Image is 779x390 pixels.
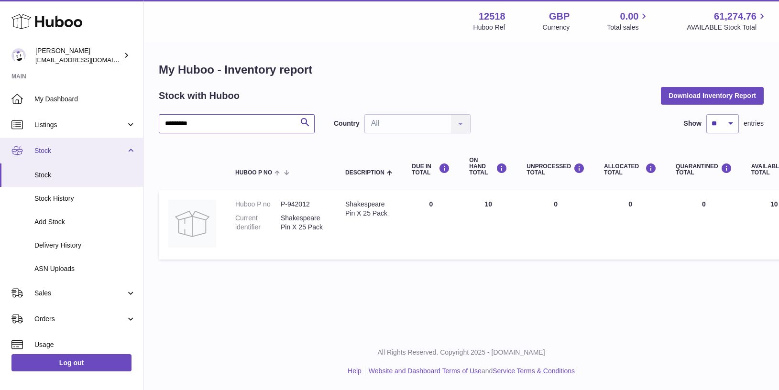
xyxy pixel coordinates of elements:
[348,367,362,375] a: Help
[345,200,393,218] div: Shakespeare Pin X 25 Pack
[549,10,570,23] strong: GBP
[479,10,505,23] strong: 12518
[469,157,507,176] div: ON HAND Total
[34,289,126,298] span: Sales
[744,119,764,128] span: entries
[35,56,141,64] span: [EMAIL_ADDRESS][DOMAIN_NAME]
[168,200,216,248] img: product image
[365,367,575,376] li: and
[687,10,768,32] a: 61,274.76 AVAILABLE Stock Total
[34,264,136,273] span: ASN Uploads
[493,367,575,375] a: Service Terms & Conditions
[151,348,771,357] p: All Rights Reserved. Copyright 2025 - [DOMAIN_NAME]
[281,200,326,209] dd: P-942012
[402,190,460,260] td: 0
[676,163,732,176] div: QUARANTINED Total
[620,10,639,23] span: 0.00
[159,89,240,102] h2: Stock with Huboo
[34,241,136,250] span: Delivery History
[684,119,702,128] label: Show
[159,62,764,77] h1: My Huboo - Inventory report
[527,163,585,176] div: UNPROCESSED Total
[334,119,360,128] label: Country
[11,48,26,63] img: caitlin@fancylamp.co
[517,190,594,260] td: 0
[235,170,272,176] span: Huboo P no
[34,95,136,104] span: My Dashboard
[34,340,136,349] span: Usage
[604,163,657,176] div: ALLOCATED Total
[11,354,132,371] a: Log out
[34,217,136,227] span: Add Stock
[661,87,764,104] button: Download Inventory Report
[607,23,649,32] span: Total sales
[702,200,706,208] span: 0
[687,23,768,32] span: AVAILABLE Stock Total
[34,146,126,155] span: Stock
[714,10,757,23] span: 61,274.76
[281,214,326,232] dd: Shakespeare Pin X 25 Pack
[35,46,121,65] div: [PERSON_NAME]
[607,10,649,32] a: 0.00 Total sales
[412,163,450,176] div: DUE IN TOTAL
[235,200,281,209] dt: Huboo P no
[345,170,384,176] span: Description
[34,120,126,130] span: Listings
[473,23,505,32] div: Huboo Ref
[34,314,126,324] span: Orders
[543,23,570,32] div: Currency
[34,171,136,180] span: Stock
[369,367,482,375] a: Website and Dashboard Terms of Use
[594,190,666,260] td: 0
[34,194,136,203] span: Stock History
[235,214,281,232] dt: Current identifier
[460,190,517,260] td: 10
